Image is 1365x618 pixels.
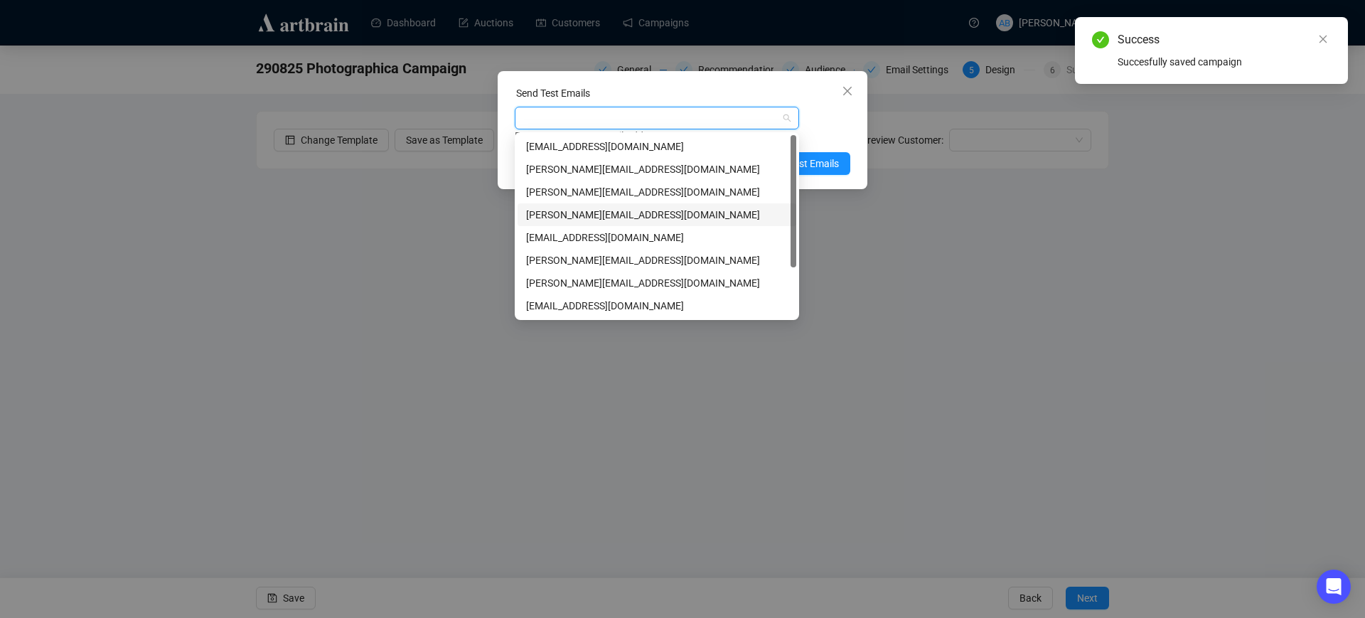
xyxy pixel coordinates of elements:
div: Succesfully saved campaign [1118,54,1331,70]
div: Open Intercom Messenger [1317,570,1351,604]
span: check-circle [1092,31,1109,48]
label: Send Test Emails [516,87,590,99]
div: Success [1118,31,1331,48]
div: [PERSON_NAME][EMAIL_ADDRESS][DOMAIN_NAME] [526,161,788,177]
div: a.bonnett@twgze.co.uk [518,203,796,226]
div: dannowoods87@gmail.com [518,226,796,249]
div: d.woods@twgaze.co.uk [518,249,796,272]
div: a.bonnett@twgaze.co.uk [518,158,796,181]
div: [PERSON_NAME][EMAIL_ADDRESS][DOMAIN_NAME] [526,207,788,223]
div: [PERSON_NAME][EMAIL_ADDRESS][DOMAIN_NAME] [526,184,788,200]
div: [EMAIL_ADDRESS][DOMAIN_NAME] [526,139,788,154]
span: Send Test Emails [765,156,839,171]
span: close [842,85,853,97]
a: Close [1315,31,1331,47]
div: auctions@twgaze.co.uk [518,294,796,317]
button: Close [836,80,859,102]
div: m.brand@twgaze.co.uk [518,135,796,158]
div: l.mcgeachin@twgaze.co.uk [518,272,796,294]
div: [EMAIL_ADDRESS][DOMAIN_NAME] [526,230,788,245]
span: close [1318,34,1328,44]
div: rebecca.e@artbrain.co [518,181,796,203]
div: [PERSON_NAME][EMAIL_ADDRESS][DOMAIN_NAME] [526,252,788,268]
div: [PERSON_NAME][EMAIL_ADDRESS][DOMAIN_NAME] [526,275,788,291]
div: [EMAIL_ADDRESS][DOMAIN_NAME] [526,298,788,314]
